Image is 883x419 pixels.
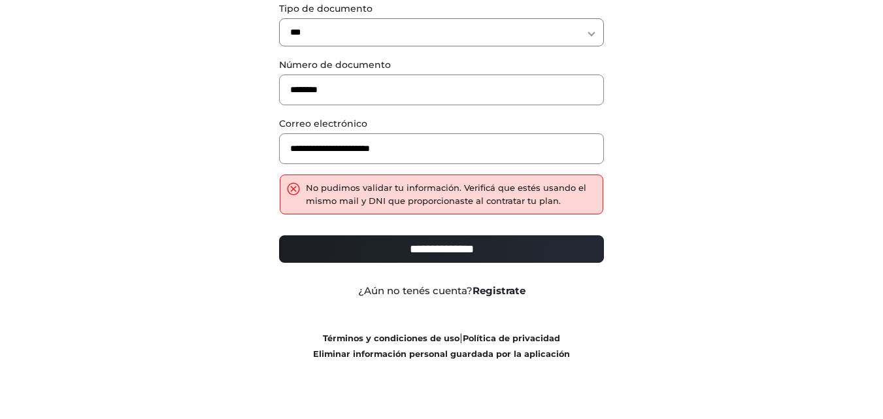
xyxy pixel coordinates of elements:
a: Registrate [473,284,525,297]
a: Términos y condiciones de uso [323,333,459,343]
div: No pudimos validar tu información. Verificá que estés usando el mismo mail y DNI que proporcionas... [306,182,596,207]
label: Tipo de documento [279,2,604,16]
a: Eliminar información personal guardada por la aplicación [313,349,570,359]
label: Correo electrónico [279,117,604,131]
div: | [269,330,614,361]
a: Política de privacidad [463,333,560,343]
label: Número de documento [279,58,604,72]
div: ¿Aún no tenés cuenta? [269,284,614,299]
